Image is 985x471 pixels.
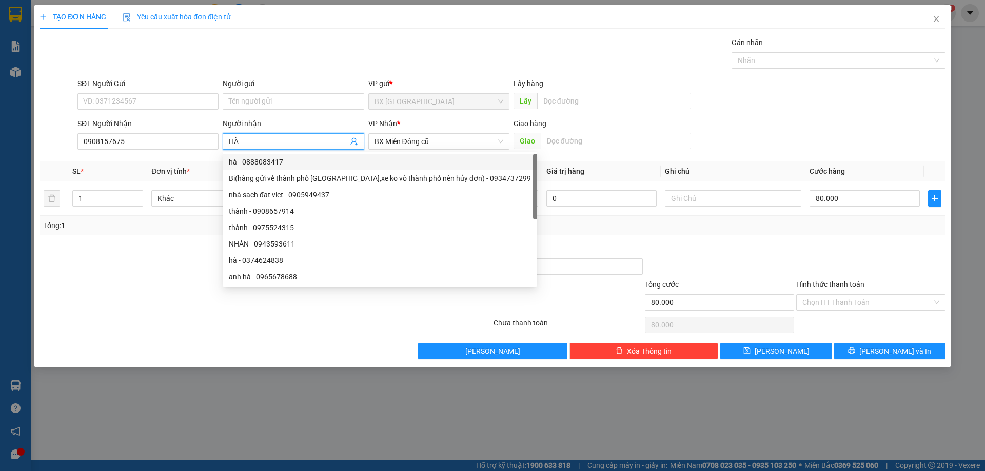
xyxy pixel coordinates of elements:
[36,6,139,34] strong: CÔNG TY CP BÌNH TÂM
[661,161,805,181] th: Ghi chú
[834,343,945,359] button: printer[PERSON_NAME] và In
[627,345,672,357] span: Xóa Thông tin
[229,173,531,184] div: Bi(hàng gửi về thành phố [GEOGRAPHIC_DATA],xe ko vô thành phố nên hủy đơn) - 0934737299
[732,38,763,47] label: Gán nhãn
[223,203,537,219] div: thành - 0908657914
[350,137,358,146] span: user-add
[928,190,941,207] button: plus
[123,13,231,21] span: Yêu cầu xuất hóa đơn điện tử
[223,236,537,252] div: NHÀN - 0943593611
[229,206,531,217] div: thành - 0908657914
[493,317,644,335] div: Chưa thanh toán
[514,119,546,128] span: Giao hàng
[541,133,691,149] input: Dọc đường
[922,5,951,34] button: Close
[229,222,531,233] div: thành - 0975524315
[514,133,541,149] span: Giao
[36,36,143,55] span: BX Quảng Ngãi ĐT:
[229,255,531,266] div: hà - 0374624838
[77,118,219,129] div: SĐT Người Nhận
[151,167,190,175] span: Đơn vị tính
[223,170,537,187] div: Bi(hàng gửi về thành phố nha trang,xe ko vô thành phố nên hủy đơn) - 0934737299
[368,119,397,128] span: VP Nhận
[223,219,537,236] div: thành - 0975524315
[375,94,503,109] span: BX Quảng Ngãi
[810,167,845,175] span: Cước hàng
[44,190,60,207] button: delete
[645,280,679,289] span: Tổng cước
[223,118,364,129] div: Người nhận
[229,156,531,168] div: hà - 0888083417
[546,190,657,207] input: 0
[157,191,282,206] span: Khác
[616,347,623,355] span: delete
[720,343,832,359] button: save[PERSON_NAME]
[537,93,691,109] input: Dọc đường
[465,345,520,357] span: [PERSON_NAME]
[229,271,531,282] div: anh hà - 0965678688
[223,187,537,203] div: nhà sach đat viet - 0905949437
[665,190,801,207] input: Ghi Chú
[4,59,19,69] span: Gửi:
[796,280,864,289] label: Hình thức thanh toán
[418,343,567,359] button: [PERSON_NAME]
[375,134,503,149] span: BX Miền Đông cũ
[77,78,219,89] div: SĐT Người Gửi
[569,343,719,359] button: deleteXóa Thông tin
[223,252,537,269] div: hà - 0374624838
[123,13,131,22] img: icon
[19,59,115,69] span: BX [GEOGRAPHIC_DATA] -
[859,345,931,357] span: [PERSON_NAME] và In
[223,78,364,89] div: Người gửi
[755,345,810,357] span: [PERSON_NAME]
[223,154,537,170] div: hà - 0888083417
[4,69,50,78] span: 0774459150
[40,13,47,21] span: plus
[36,36,143,55] span: 0941 78 2525
[223,269,537,285] div: anh hà - 0965678688
[848,347,855,355] span: printer
[44,220,380,231] div: Tổng: 1
[4,8,35,54] img: logo
[743,347,751,355] span: save
[229,238,531,250] div: NHÀN - 0943593611
[368,78,509,89] div: VP gửi
[932,15,940,23] span: close
[514,79,543,88] span: Lấy hàng
[929,194,941,202] span: plus
[546,167,584,175] span: Giá trị hàng
[72,167,81,175] span: SL
[229,189,531,200] div: nhà sach đat viet - 0905949437
[514,93,537,109] span: Lấy
[40,13,106,21] span: TẠO ĐƠN HÀNG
